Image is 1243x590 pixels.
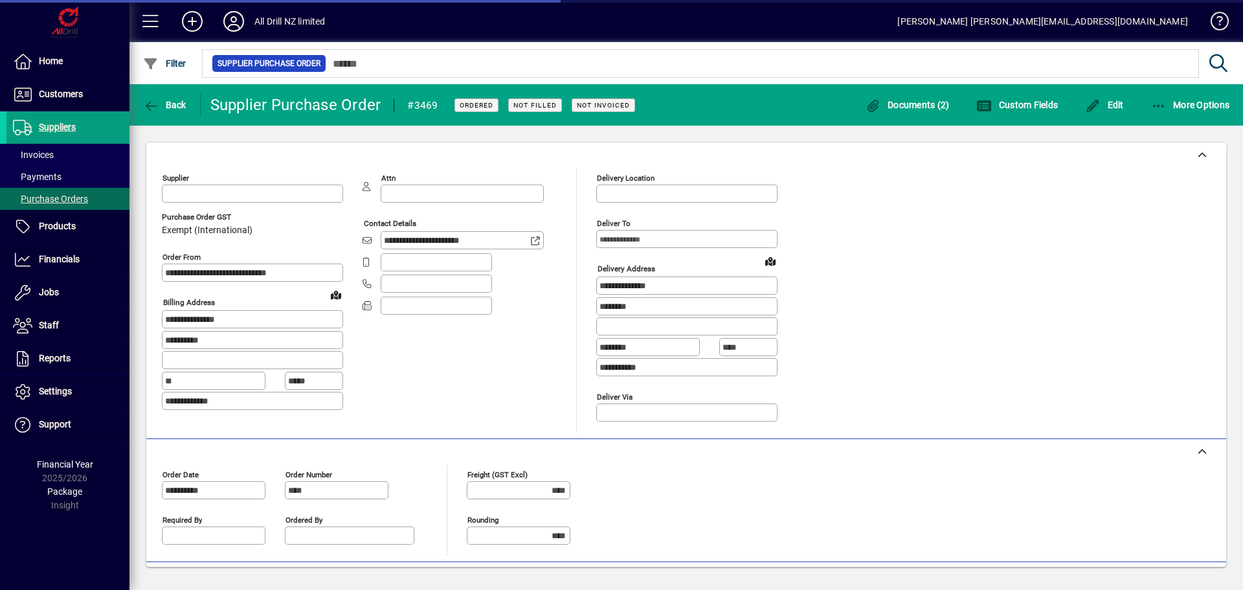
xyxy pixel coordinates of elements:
a: View on map [326,284,346,305]
mat-label: Attn [381,174,396,183]
button: Custom Fields [973,93,1061,117]
mat-label: Ordered by [286,515,322,524]
span: Staff [39,320,59,330]
span: Payments [13,172,62,182]
button: Add [172,10,213,33]
a: Knowledge Base [1201,3,1227,45]
mat-label: Rounding [467,515,498,524]
mat-label: Order date [162,470,199,479]
div: All Drill NZ limited [254,11,326,32]
a: Purchase Orders [6,188,129,210]
button: More Options [1148,93,1233,117]
a: Products [6,210,129,243]
mat-label: Order number [286,470,332,479]
mat-label: Required by [162,515,202,524]
span: Not Filled [513,101,557,109]
span: Supplier Purchase Order [218,57,320,70]
span: Suppliers [39,122,76,132]
span: Ordered [460,101,493,109]
mat-label: Delivery Location [597,174,655,183]
span: Documents (2) [866,100,950,110]
a: Invoices [6,144,129,166]
button: Documents (2) [862,93,953,117]
button: Filter [140,52,190,75]
span: Custom Fields [976,100,1058,110]
mat-label: Freight (GST excl) [467,470,528,479]
button: Back [140,93,190,117]
span: Support [39,419,71,429]
span: Not Invoiced [577,101,630,109]
mat-label: Deliver To [597,219,631,228]
span: Purchase Orders [13,194,88,204]
mat-label: Supplier [162,174,189,183]
span: Edit [1085,100,1124,110]
a: Support [6,409,129,441]
div: Supplier Purchase Order [210,95,381,115]
span: Financials [39,254,80,264]
span: Filter [143,58,186,69]
span: Exempt (International) [162,225,252,236]
span: Package [47,486,82,497]
span: Customers [39,89,83,99]
mat-label: Order from [162,253,201,262]
a: Staff [6,310,129,342]
button: Edit [1082,93,1127,117]
span: Settings [39,386,72,396]
a: Home [6,45,129,78]
span: Back [143,100,186,110]
span: More Options [1151,100,1230,110]
span: Purchase Order GST [162,213,252,221]
span: Reports [39,353,71,363]
span: Financial Year [37,459,93,470]
a: Payments [6,166,129,188]
a: Jobs [6,277,129,309]
a: View on map [760,251,781,271]
div: [PERSON_NAME] [PERSON_NAME][EMAIL_ADDRESS][DOMAIN_NAME] [897,11,1188,32]
span: Products [39,221,76,231]
button: Profile [213,10,254,33]
a: Reports [6,343,129,375]
mat-label: Deliver via [597,392,633,401]
span: Jobs [39,287,59,297]
div: #3469 [407,95,438,116]
a: Settings [6,376,129,408]
span: Invoices [13,150,54,160]
app-page-header-button: Back [129,93,201,117]
a: Customers [6,78,129,111]
span: Home [39,56,63,66]
a: Financials [6,244,129,276]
